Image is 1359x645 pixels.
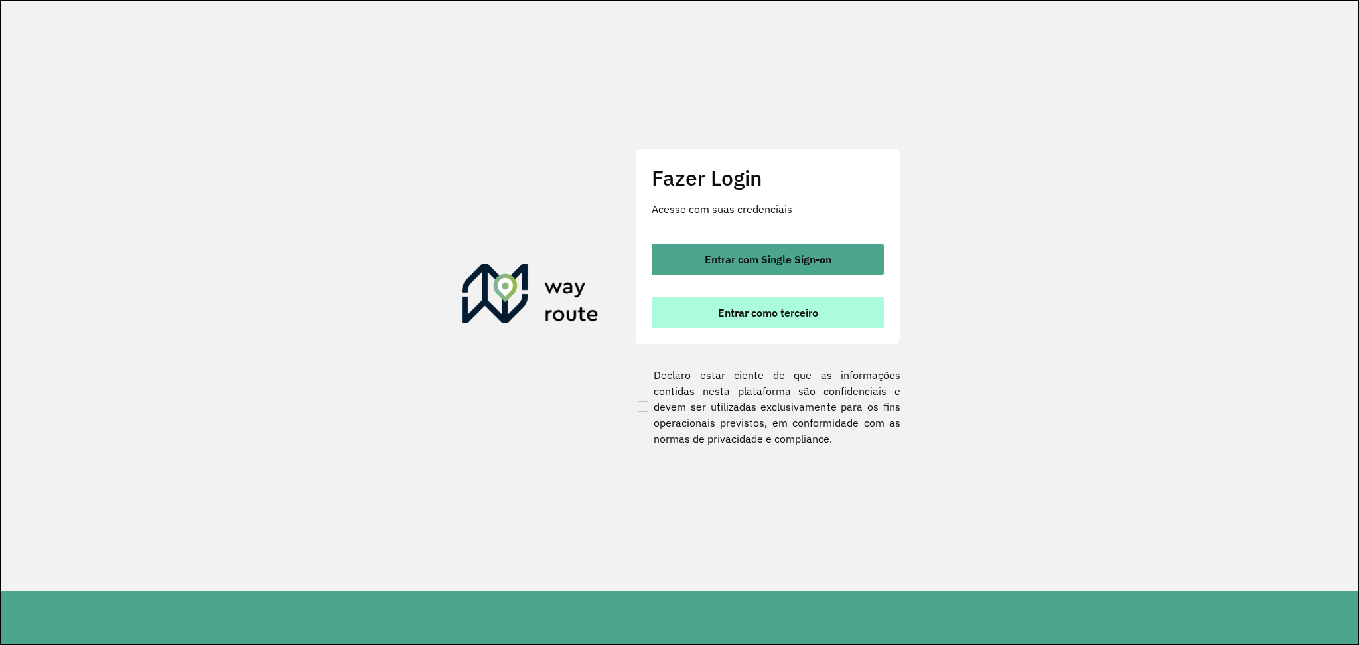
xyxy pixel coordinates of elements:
[652,165,884,190] h2: Fazer Login
[705,254,831,265] span: Entrar com Single Sign-on
[635,367,900,447] label: Declaro estar ciente de que as informações contidas nesta plataforma são confidenciais e devem se...
[652,201,884,217] p: Acesse com suas credenciais
[462,264,599,328] img: Roteirizador AmbevTech
[718,307,818,318] span: Entrar como terceiro
[652,297,884,328] button: button
[652,244,884,275] button: button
